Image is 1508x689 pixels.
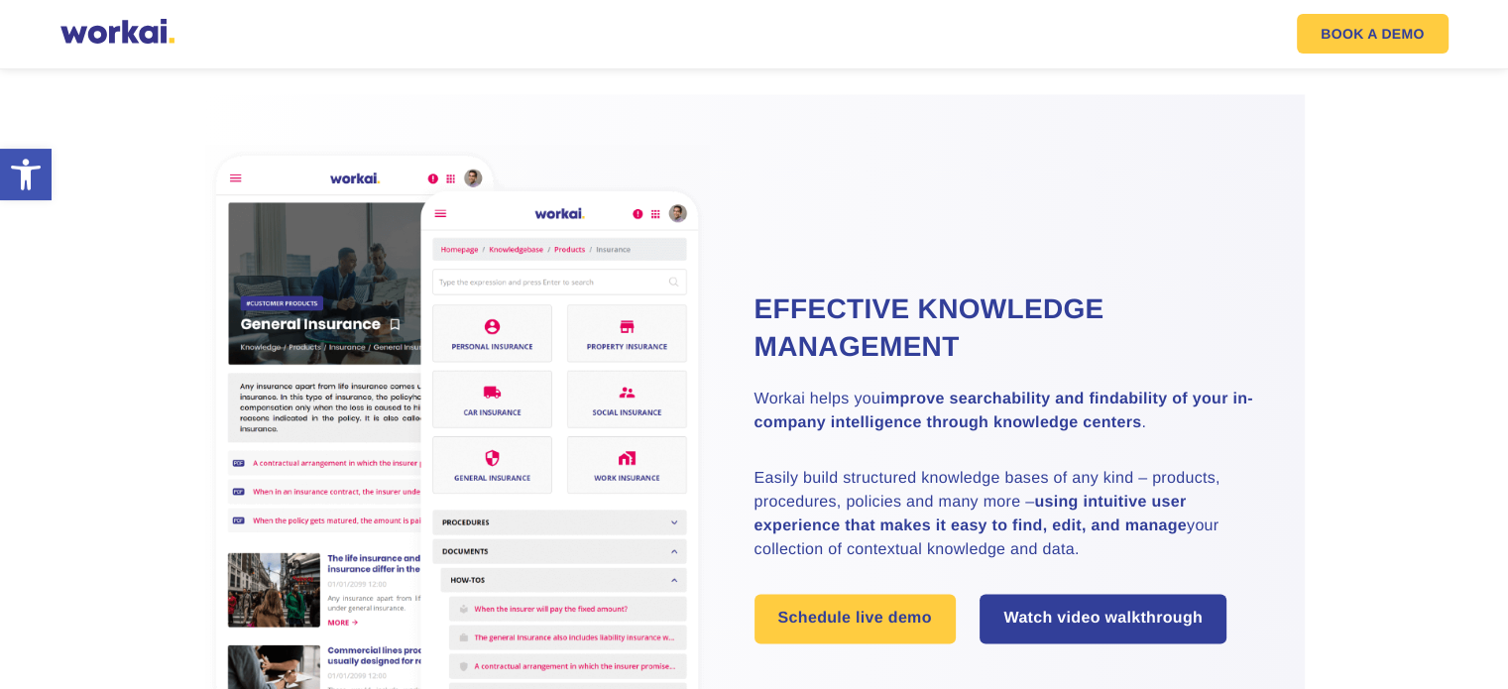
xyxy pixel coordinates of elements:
a: Watch video walkthrough [980,594,1226,643]
p: Workai helps you . [754,388,1255,435]
a: Schedule live demo [754,594,956,643]
strong: improve searchability and findability of your in-company intelligence through knowledge centers [754,391,1253,431]
strong: using intuitive user experience that makes it easy to find, edit, and manage [754,494,1187,534]
a: BOOK A DEMO [1297,14,1448,54]
p: Easily build structured knowledge bases of any kind – products, procedures, policies and many mor... [754,467,1255,562]
h2: Effective knowledge management [754,290,1255,366]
